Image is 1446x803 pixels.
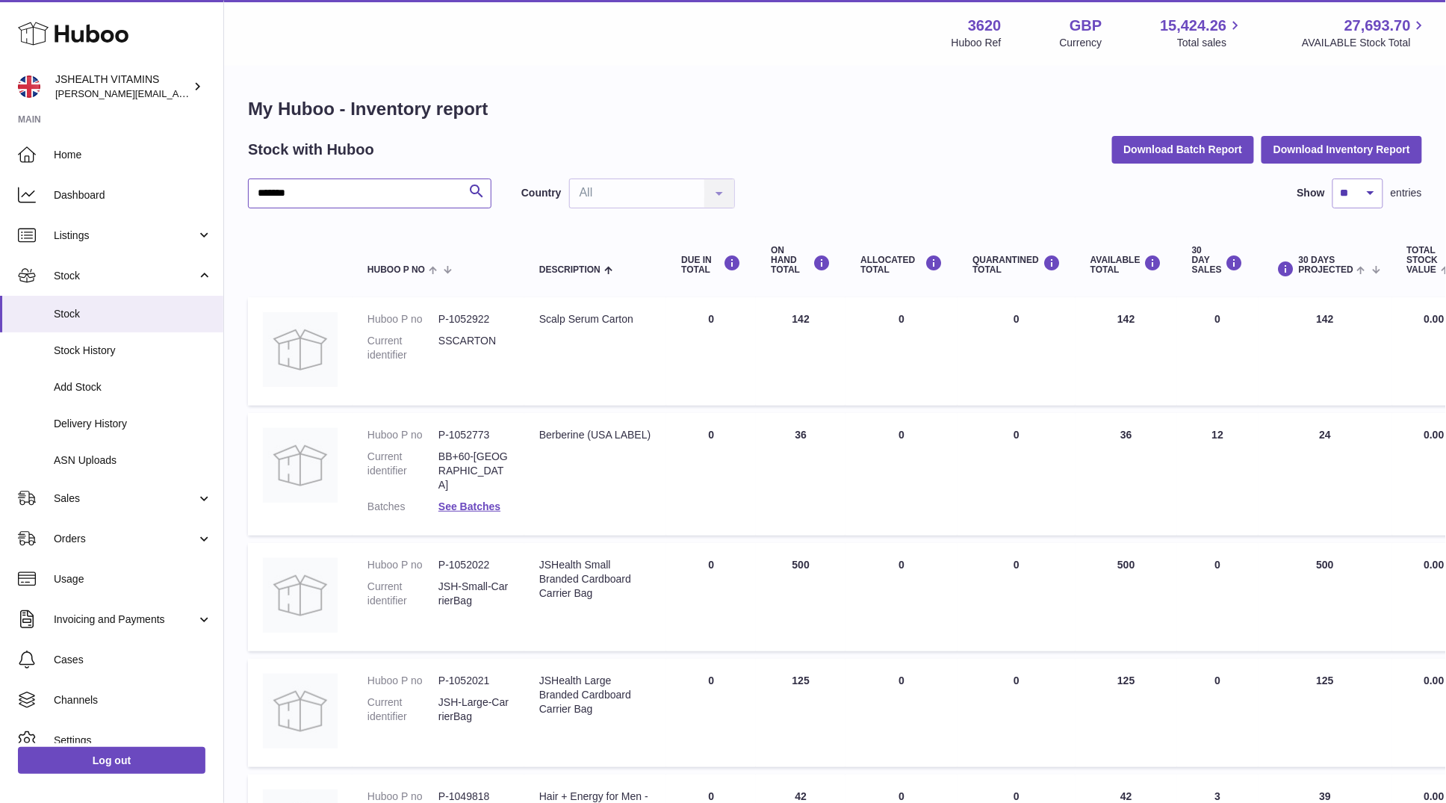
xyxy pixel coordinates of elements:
td: 142 [756,297,845,406]
div: AVAILABLE Total [1090,255,1162,275]
dd: JSH-Small-CarrierBag [438,580,509,608]
td: 125 [1076,659,1177,767]
span: 0 [1014,429,1020,441]
strong: GBP [1070,16,1102,36]
td: 125 [756,659,845,767]
dt: Huboo P no [367,428,438,442]
td: 24 [1259,413,1392,536]
span: Delivery History [54,417,212,431]
td: 12 [1177,413,1259,536]
span: 0 [1014,675,1020,686]
td: 500 [1259,543,1392,651]
span: Total sales [1177,36,1244,50]
td: 125 [1259,659,1392,767]
dt: Current identifier [367,334,438,362]
img: product image [263,428,338,503]
span: ASN Uploads [54,453,212,468]
td: 0 [845,659,958,767]
dd: P-1052773 [438,428,509,442]
div: JSHealth Small Branded Cardboard Carrier Bag [539,558,651,601]
div: Scalp Serum Carton [539,312,651,326]
div: 30 DAY SALES [1192,246,1244,276]
div: Berberine (USA LABEL) [539,428,651,442]
span: [PERSON_NAME][EMAIL_ADDRESS][DOMAIN_NAME] [55,87,300,99]
img: product image [263,674,338,748]
div: DUE IN TOTAL [681,255,741,275]
td: 0 [1177,543,1259,651]
td: 0 [845,543,958,651]
dt: Huboo P no [367,674,438,688]
td: 36 [756,413,845,536]
div: ALLOCATED Total [860,255,943,275]
td: 36 [1076,413,1177,536]
dt: Batches [367,500,438,514]
div: Currency [1060,36,1102,50]
img: product image [263,558,338,633]
div: ON HAND Total [771,246,831,276]
div: JSHealth Large Branded Cardboard Carrier Bag [539,674,651,716]
span: Listings [54,229,196,243]
span: Settings [54,734,212,748]
span: 30 DAYS PROJECTED [1299,255,1353,275]
dd: P-1052922 [438,312,509,326]
img: product image [263,312,338,387]
dd: BB+60-[GEOGRAPHIC_DATA] [438,450,509,492]
span: Stock [54,269,196,283]
span: Home [54,148,212,162]
td: 142 [1259,297,1392,406]
td: 0 [666,297,756,406]
dd: SSCARTON [438,334,509,362]
label: Country [521,186,562,200]
dt: Huboo P no [367,312,438,326]
span: Orders [54,532,196,546]
div: Huboo Ref [952,36,1002,50]
div: JSHEALTH VITAMINS [55,72,190,101]
img: francesca@jshealthvitamins.com [18,75,40,98]
span: Usage [54,572,212,586]
td: 0 [1177,659,1259,767]
td: 0 [845,297,958,406]
span: Sales [54,492,196,506]
dd: P-1052021 [438,674,509,688]
h2: Stock with Huboo [248,140,374,160]
div: QUARANTINED Total [972,255,1061,275]
span: 0 [1014,559,1020,571]
span: Huboo P no [367,265,425,275]
span: Stock [54,307,212,321]
span: entries [1391,186,1422,200]
dt: Current identifier [367,450,438,492]
a: Log out [18,747,205,774]
td: 500 [756,543,845,651]
span: Cases [54,653,212,667]
td: 142 [1076,297,1177,406]
td: 0 [666,413,756,536]
span: Dashboard [54,188,212,202]
h1: My Huboo - Inventory report [248,97,1422,121]
a: See Batches [438,500,500,512]
span: Description [539,265,601,275]
dd: JSH-Large-CarrierBag [438,695,509,724]
span: 0.00 [1424,790,1445,802]
dt: Current identifier [367,695,438,724]
span: 0.00 [1424,429,1445,441]
span: Stock History [54,344,212,358]
button: Download Inventory Report [1262,136,1422,163]
td: 0 [666,543,756,651]
dt: Current identifier [367,580,438,608]
a: 27,693.70 AVAILABLE Stock Total [1302,16,1428,50]
dt: Huboo P no [367,558,438,572]
span: 0.00 [1424,313,1445,325]
span: 27,693.70 [1344,16,1411,36]
span: Add Stock [54,380,212,394]
span: 0 [1014,313,1020,325]
span: 0.00 [1424,675,1445,686]
td: 500 [1076,543,1177,651]
strong: 3620 [968,16,1002,36]
span: 0 [1014,790,1020,802]
td: 0 [1177,297,1259,406]
a: 15,424.26 Total sales [1160,16,1244,50]
span: 0.00 [1424,559,1445,571]
span: Invoicing and Payments [54,613,196,627]
span: AVAILABLE Stock Total [1302,36,1428,50]
td: 0 [845,413,958,536]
